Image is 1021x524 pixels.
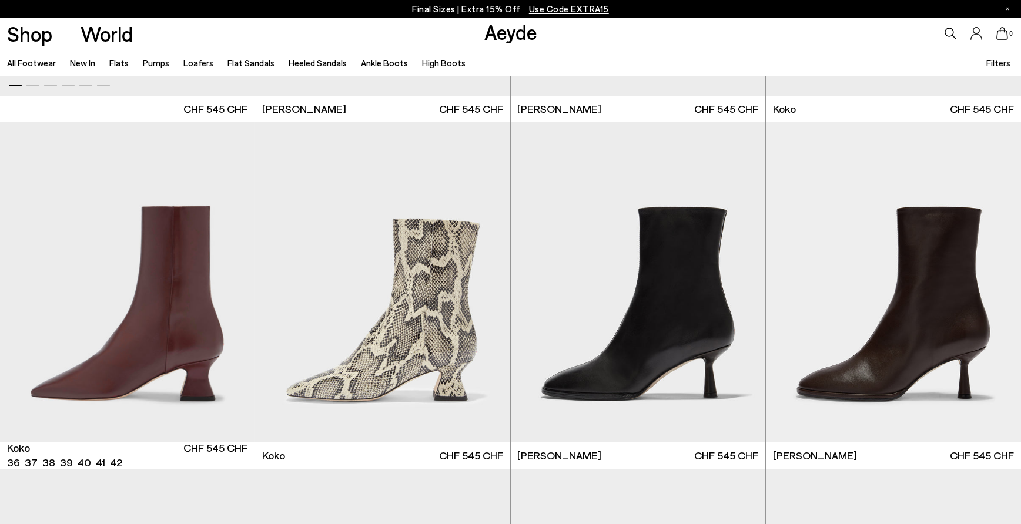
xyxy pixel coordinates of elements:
[262,448,285,463] span: Koko
[7,455,119,470] ul: variant
[25,455,38,470] li: 37
[227,58,275,68] a: Flat Sandals
[439,102,503,116] span: CHF 545 CHF
[255,122,510,442] img: Koko Regal Heel Boots
[529,4,609,14] span: Navigate to /collections/ss25-final-sizes
[484,19,537,44] a: Aeyde
[694,102,758,116] span: CHF 545 CHF
[183,58,213,68] a: Loafers
[412,2,609,16] p: Final Sizes | Extra 15% Off
[60,455,73,470] li: 39
[773,102,796,116] span: Koko
[255,96,510,122] a: [PERSON_NAME] CHF 545 CHF
[511,122,765,442] img: Dorothy Soft Sock Boots
[950,102,1014,116] span: CHF 545 CHF
[766,96,1021,122] a: Koko CHF 545 CHF
[42,455,55,470] li: 38
[511,96,765,122] a: [PERSON_NAME] CHF 545 CHF
[255,442,510,469] a: Koko CHF 545 CHF
[255,122,509,442] div: 2 / 6
[950,448,1014,463] span: CHF 545 CHF
[78,455,91,470] li: 40
[422,58,466,68] a: High Boots
[183,441,247,470] span: CHF 545 CHF
[996,27,1008,40] a: 0
[694,448,758,463] span: CHF 545 CHF
[183,102,247,116] span: CHF 545 CHF
[255,122,509,442] img: Koko Leather Ankle Boots
[517,448,601,463] span: [PERSON_NAME]
[766,122,1021,442] img: Dorothy Soft Sock Boots
[361,58,408,68] a: Ankle Boots
[511,442,765,469] a: [PERSON_NAME] CHF 545 CHF
[262,102,346,116] span: [PERSON_NAME]
[81,23,133,44] a: World
[143,58,169,68] a: Pumps
[96,455,105,470] li: 41
[7,455,20,470] li: 36
[766,442,1021,469] a: [PERSON_NAME] CHF 545 CHF
[70,58,95,68] a: New In
[439,448,503,463] span: CHF 545 CHF
[773,448,857,463] span: [PERSON_NAME]
[7,23,52,44] a: Shop
[289,58,347,68] a: Heeled Sandals
[110,455,122,470] li: 42
[7,58,56,68] a: All Footwear
[109,58,129,68] a: Flats
[986,58,1010,68] span: Filters
[517,102,601,116] span: [PERSON_NAME]
[1008,31,1014,37] span: 0
[7,441,30,455] span: Koko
